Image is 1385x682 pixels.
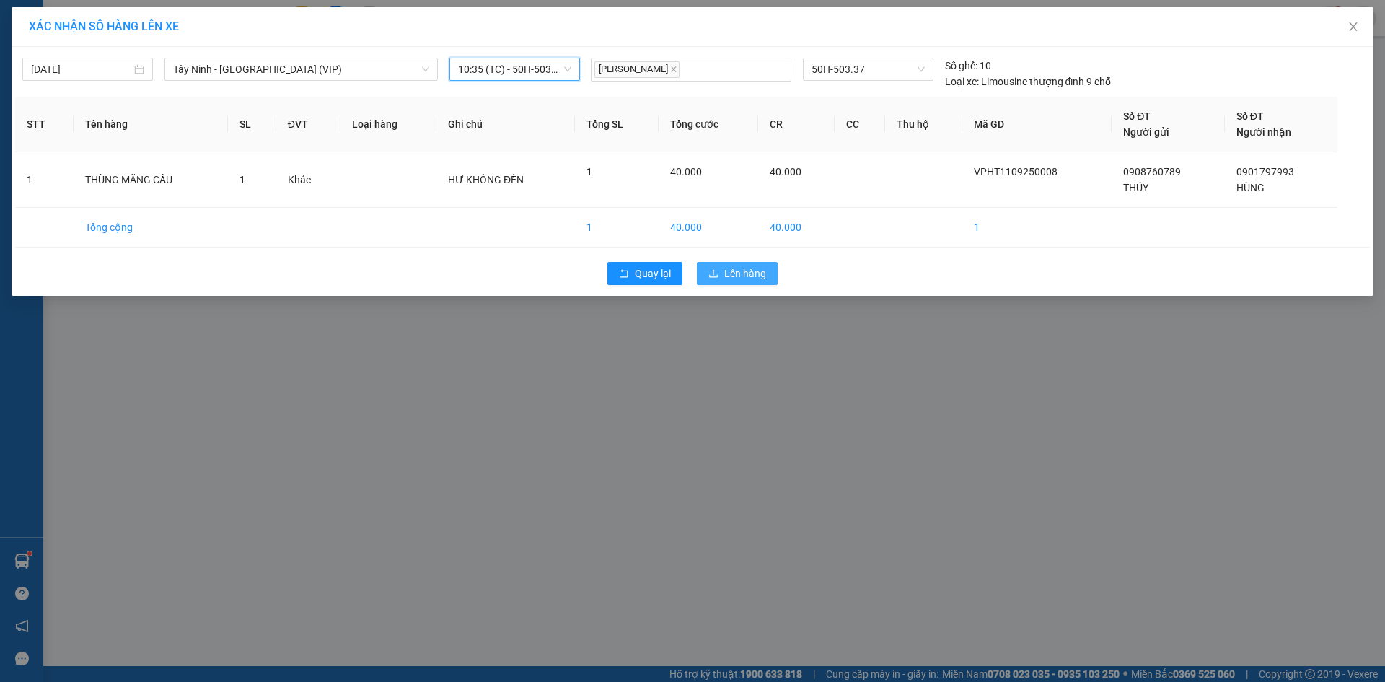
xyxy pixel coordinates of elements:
[758,97,835,152] th: CR
[635,266,671,281] span: Quay lại
[1123,126,1169,138] span: Người gửi
[15,152,74,208] td: 1
[1236,126,1291,138] span: Người nhận
[74,97,228,152] th: Tên hàng
[974,166,1058,178] span: VPHT1109250008
[74,208,228,248] td: Tổng cộng
[575,208,659,248] td: 1
[436,97,575,152] th: Ghi chú
[835,97,885,152] th: CC
[340,97,436,152] th: Loại hàng
[607,262,682,285] button: rollbackQuay lại
[1236,110,1264,122] span: Số ĐT
[239,174,245,185] span: 1
[458,58,571,80] span: 10:35 (TC) - 50H-503.37
[135,35,603,53] li: [STREET_ADDRESS][PERSON_NAME]. [GEOGRAPHIC_DATA], Tỉnh [GEOGRAPHIC_DATA]
[770,166,801,178] span: 40.000
[945,58,977,74] span: Số ghế:
[1236,182,1265,193] span: HÙNG
[31,61,131,77] input: 11/09/2025
[1123,182,1148,193] span: THÚY
[74,152,228,208] td: THÙNG MÃNG CẦU
[945,74,1112,89] div: Limousine thượng đỉnh 9 chỗ
[1123,166,1181,178] span: 0908760789
[1333,7,1373,48] button: Close
[276,97,340,152] th: ĐVT
[228,97,276,152] th: SL
[1347,21,1359,32] span: close
[135,53,603,71] li: Hotline: 1900 8153
[885,97,963,152] th: Thu hộ
[724,266,766,281] span: Lên hàng
[575,97,659,152] th: Tổng SL
[945,74,979,89] span: Loại xe:
[421,65,430,74] span: down
[1236,166,1294,178] span: 0901797993
[276,152,340,208] td: Khác
[18,105,215,153] b: GỬI : PV [GEOGRAPHIC_DATA]
[670,66,677,73] span: close
[812,58,924,80] span: 50H-503.37
[659,97,758,152] th: Tổng cước
[697,262,778,285] button: uploadLên hàng
[173,58,429,80] span: Tây Ninh - Sài Gòn (VIP)
[708,268,718,280] span: upload
[29,19,179,33] span: XÁC NHẬN SỐ HÀNG LÊN XE
[945,58,991,74] div: 10
[962,97,1112,152] th: Mã GD
[594,61,680,78] span: [PERSON_NAME]
[670,166,702,178] span: 40.000
[448,174,524,185] span: HƯ KHÔNG ĐỀN
[586,166,592,178] span: 1
[15,97,74,152] th: STT
[619,268,629,280] span: rollback
[962,208,1112,248] td: 1
[1123,110,1151,122] span: Số ĐT
[18,18,90,90] img: logo.jpg
[659,208,758,248] td: 40.000
[758,208,835,248] td: 40.000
